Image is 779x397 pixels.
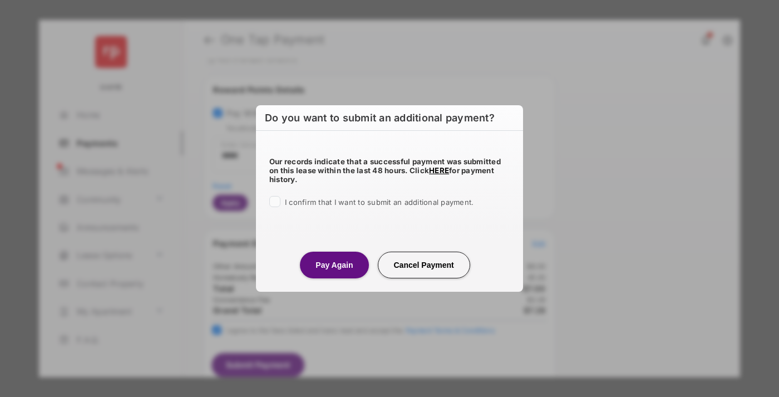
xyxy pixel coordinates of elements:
[378,252,470,278] button: Cancel Payment
[429,166,449,175] a: HERE
[269,157,510,184] h5: Our records indicate that a successful payment was submitted on this lease within the last 48 hou...
[300,252,368,278] button: Pay Again
[256,105,523,131] h6: Do you want to submit an additional payment?
[285,198,474,207] span: I confirm that I want to submit an additional payment.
